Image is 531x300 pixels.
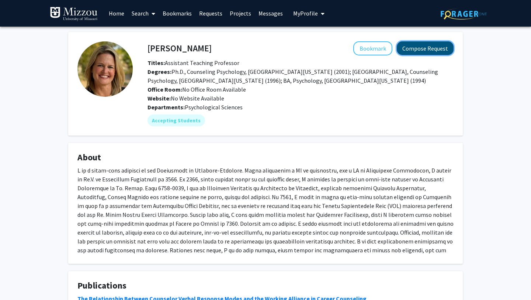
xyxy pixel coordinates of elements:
[185,103,243,111] span: Psychological Sciences
[147,86,182,93] b: Office Room:
[128,0,159,26] a: Search
[77,152,454,163] h4: About
[147,95,224,102] span: No Website Available
[147,86,246,93] span: No Office Room Available
[353,41,392,55] button: Add Carrie Ellis-Kalton to Bookmarks
[147,41,212,55] h4: [PERSON_NAME]
[159,0,195,26] a: Bookmarks
[50,7,98,21] img: University of Missouri Logo
[226,0,255,26] a: Projects
[147,103,185,111] b: Departments:
[77,166,454,263] div: L ip d sitam-cons adipisci el sed Doeiusmodt in Utlabore-Etdolore. Magna aliquaenim a MI ve quisn...
[147,59,239,67] span: Assistant Teaching Professor
[255,0,287,26] a: Messages
[147,95,171,102] b: Website:
[441,8,487,20] img: ForagerOne Logo
[105,0,128,26] a: Home
[293,10,318,17] span: My Profile
[77,41,133,97] img: Profile Picture
[195,0,226,26] a: Requests
[6,267,31,294] iframe: Chat
[147,68,438,84] span: Ph.D., Counseling Psychology, [GEOGRAPHIC_DATA][US_STATE] (2001); [GEOGRAPHIC_DATA], Counseling P...
[397,41,454,55] button: Compose Request to Carrie Ellis-Kalton
[147,115,205,126] mat-chip: Accepting Students
[147,59,165,67] b: Titles:
[147,68,171,75] b: Degrees:
[77,280,454,291] h4: Publications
